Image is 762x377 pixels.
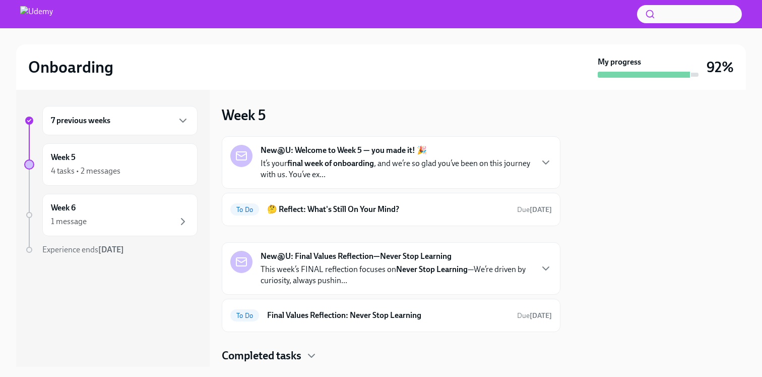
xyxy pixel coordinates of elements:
[230,307,552,324] a: To DoFinal Values Reflection: Never Stop LearningDue[DATE]
[267,204,509,215] h6: 🤔 Reflect: What's Still On Your Mind?
[267,310,509,321] h6: Final Values Reflection: Never Stop Learning
[261,251,452,262] strong: New@U: Final Values Reflection—Never Stop Learning
[707,58,734,76] h3: 92%
[517,205,552,214] span: Due
[51,152,76,163] h6: Week 5
[51,216,87,227] div: 1 message
[222,348,301,363] h4: Completed tasks
[517,205,552,214] span: September 13th, 2025 10:00
[230,206,259,213] span: To Do
[598,57,641,68] strong: My progress
[230,312,259,319] span: To Do
[261,145,427,156] strong: New@U: Welcome to Week 5 — you made it! 🎉
[24,143,198,186] a: Week 54 tasks • 2 messages
[20,6,53,22] img: Udemy
[51,202,76,213] h6: Week 6
[261,264,532,286] p: This week’s FINAL reflection focuses on —We’re driven by curiosity, always pushin...
[530,311,552,320] strong: [DATE]
[42,245,124,254] span: Experience ends
[222,348,560,363] div: Completed tasks
[24,194,198,236] a: Week 61 message
[517,311,552,320] span: Due
[230,201,552,218] a: To Do🤔 Reflect: What's Still On Your Mind?Due[DATE]
[28,57,113,77] h2: Onboarding
[51,115,110,126] h6: 7 previous weeks
[42,106,198,135] div: 7 previous weeks
[51,166,120,177] div: 4 tasks • 2 messages
[222,106,266,124] h3: Week 5
[396,264,468,274] strong: Never Stop Learning
[98,245,124,254] strong: [DATE]
[287,158,374,168] strong: final week of onboarding
[261,158,532,180] p: It’s your , and we’re so glad you’ve been on this journey with us. You’ve ex...
[530,205,552,214] strong: [DATE]
[517,311,552,320] span: September 15th, 2025 10:00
